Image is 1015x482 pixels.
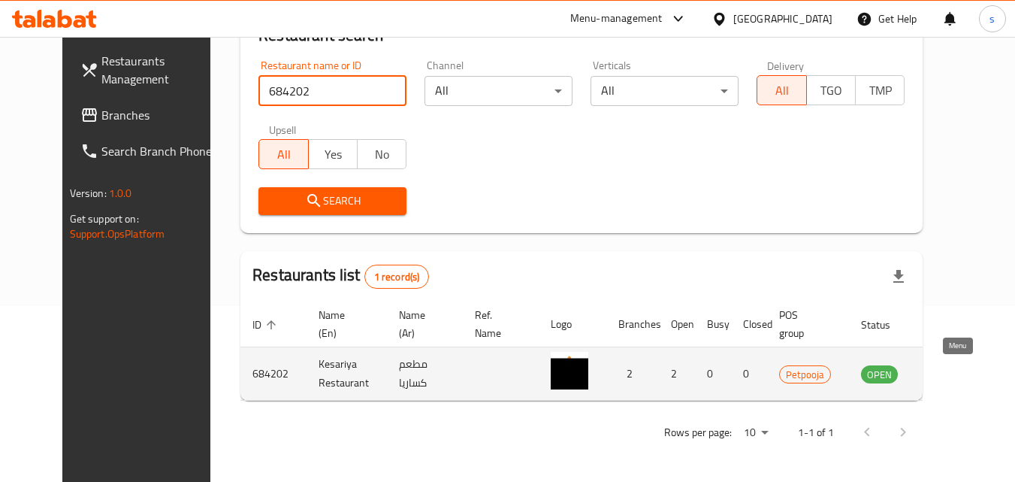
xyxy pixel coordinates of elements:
span: s [989,11,995,27]
table: enhanced table [240,302,980,401]
span: TMP [862,80,899,102]
span: 1 record(s) [365,270,429,284]
td: 684202 [240,347,307,401]
span: Name (Ar) [399,306,445,342]
button: All [757,75,806,105]
div: All [424,76,572,106]
a: Support.OpsPlatform [70,224,165,244]
button: Yes [308,139,358,169]
div: [GEOGRAPHIC_DATA] [733,11,832,27]
th: Busy [695,302,731,347]
span: Name (En) [319,306,369,342]
div: All [591,76,739,106]
div: OPEN [861,365,898,383]
span: No [364,144,400,165]
span: Yes [315,144,352,165]
button: Search [258,187,406,215]
span: 1.0.0 [109,183,132,203]
span: POS group [779,306,831,342]
span: Restaurants Management [101,52,220,88]
td: Kesariya Restaurant [307,347,387,401]
div: Rows per page: [738,422,774,444]
div: Menu-management [570,10,663,28]
p: Rows per page: [664,423,732,442]
td: 2 [659,347,695,401]
img: Kesariya Restaurant [551,352,588,390]
span: OPEN [861,366,898,383]
a: Search Branch Phone [68,133,232,169]
div: Export file [881,259,917,295]
h2: Restaurant search [258,24,905,47]
span: Search Branch Phone [101,142,220,160]
label: Delivery [767,60,805,71]
button: All [258,139,308,169]
a: Restaurants Management [68,43,232,97]
th: Closed [731,302,767,347]
p: 1-1 of 1 [798,423,834,442]
span: Branches [101,106,220,124]
span: Ref. Name [475,306,521,342]
span: Version: [70,183,107,203]
input: Search for restaurant name or ID.. [258,76,406,106]
th: Branches [606,302,659,347]
td: 2 [606,347,659,401]
td: 0 [731,347,767,401]
span: Petpooja [780,366,830,383]
button: TMP [855,75,905,105]
button: TGO [806,75,856,105]
span: TGO [813,80,850,102]
th: Logo [539,302,606,347]
span: Get support on: [70,209,139,229]
h2: Restaurants list [252,264,429,289]
label: Upsell [269,124,297,135]
span: All [265,144,302,165]
td: مطعم كساريا [387,347,463,401]
th: Open [659,302,695,347]
button: No [357,139,406,169]
span: Search [270,192,394,211]
span: ID [252,316,281,334]
span: All [763,80,800,102]
a: Branches [68,97,232,133]
td: 0 [695,347,731,401]
span: Status [861,316,910,334]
